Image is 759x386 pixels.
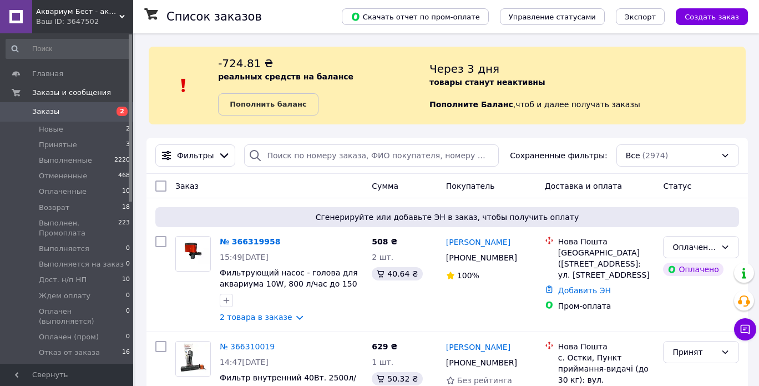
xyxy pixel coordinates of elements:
[32,107,59,117] span: Заказы
[500,8,605,25] button: Управление статусами
[244,144,499,167] input: Поиск по номеру заказа, ФИО покупателя, номеру телефона, Email, номеру накладной
[429,62,499,76] span: Через 3 дня
[625,13,656,21] span: Экспорт
[39,140,77,150] span: Принятые
[32,88,111,98] span: Заказы и сообщения
[218,72,353,81] b: реальных средств на балансе
[372,237,397,246] span: 508 ₴
[220,237,280,246] a: № 366319958
[6,39,131,59] input: Поиск
[166,10,262,23] h1: Список заказов
[372,182,398,191] span: Сумма
[39,187,87,197] span: Оплаченные
[372,342,397,351] span: 629 ₴
[177,150,214,161] span: Фильтры
[39,171,87,181] span: Отмененные
[220,253,269,262] span: 15:49[DATE]
[734,318,756,340] button: Чат с покупателем
[545,182,622,191] span: Доставка и оплата
[114,156,130,166] span: 2220
[117,107,128,116] span: 2
[372,358,393,367] span: 1 шт.
[126,291,130,301] span: 0
[218,57,273,70] span: -724.81 ₴
[39,275,87,285] span: Дост. н/п НП
[122,203,130,213] span: 18
[39,124,63,134] span: Новые
[429,100,513,109] b: Пополните Баланс
[665,12,748,21] a: Создать заказ
[126,124,130,134] span: 2
[676,8,748,25] button: Создать заказ
[122,187,130,197] span: 10
[558,300,655,312] div: Пром-оплата
[126,259,130,269] span: 0
[558,286,611,295] a: Добавить ЭН
[372,267,422,280] div: 40.64 ₴
[558,247,655,280] div: [GEOGRAPHIC_DATA] ([STREET_ADDRESS]: ул. [STREET_ADDRESS]
[558,341,655,352] div: Нова Пошта
[39,244,89,254] span: Выполняется
[446,342,510,353] a: [PERSON_NAME]
[176,237,210,271] img: Фото товару
[118,218,130,238] span: 223
[685,13,739,21] span: Создать заказ
[39,291,90,301] span: Ждем оплату
[457,271,479,280] span: 100%
[126,307,130,327] span: 0
[446,253,517,262] span: [PHONE_NUMBER]
[39,156,92,166] span: Выполненные
[372,253,393,262] span: 2 шт.
[351,12,480,22] span: Скачать отчет по пром-оплате
[39,307,126,327] span: Оплачен (выполняется)
[36,7,119,17] span: Аквариум Бест - аквариумистика проверенная временем
[558,236,655,247] div: Нова Пошта
[175,341,211,377] a: Фото товару
[220,358,269,367] span: 14:47[DATE]
[429,78,545,87] b: товары станут неактивны
[672,241,716,253] div: Оплаченный
[220,313,292,322] a: 2 товара в заказе
[39,203,69,213] span: Возврат
[122,275,130,285] span: 10
[36,17,133,27] div: Ваш ID: 3647502
[372,372,422,385] div: 50.32 ₴
[39,259,124,269] span: Выполняется на заказ
[230,100,306,108] b: Пополнить баланс
[160,212,735,223] span: Сгенерируйте или добавьте ЭН в заказ, чтобы получить оплату
[126,244,130,254] span: 0
[663,263,723,276] div: Оплачено
[175,77,192,94] img: :exclamation:
[39,218,118,238] span: Выполнен. Промоплата
[509,13,596,21] span: Управление статусами
[218,93,318,116] a: Пополнить баланс
[175,182,199,191] span: Заказ
[175,236,211,272] a: Фото товару
[342,8,489,25] button: Скачать отчет по пром-оплате
[220,342,275,351] a: № 366310019
[126,140,130,150] span: 3
[457,376,512,385] span: Без рейтинга
[39,348,100,358] span: Отказ от заказа
[122,348,130,358] span: 16
[176,342,210,376] img: Фото товару
[32,69,63,79] span: Главная
[616,8,665,25] button: Экспорт
[446,182,495,191] span: Покупатель
[118,171,130,181] span: 468
[642,151,669,160] span: (2974)
[429,56,746,116] div: , чтоб и далее получать заказы
[446,237,510,248] a: [PERSON_NAME]
[126,332,130,342] span: 0
[626,150,640,161] span: Все
[510,150,607,161] span: Сохраненные фильтры:
[446,358,517,367] span: [PHONE_NUMBER]
[672,346,716,358] div: Принят
[220,268,358,299] a: Фильтрующий насос - голова для аквариума 10W, 800 л/час до 150 л. XILONG XL-060
[663,182,691,191] span: Статус
[39,332,99,342] span: Оплачен (пром)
